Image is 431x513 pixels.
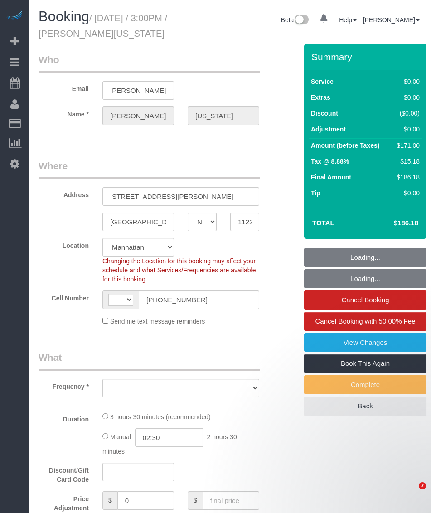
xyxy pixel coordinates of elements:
a: Cancel Booking with 50.00% Fee [304,312,426,331]
span: Cancel Booking with 50.00% Fee [315,317,416,325]
span: 2 hours 30 minutes [102,433,237,455]
input: City [102,213,174,231]
a: Help [339,16,357,24]
span: $ [102,491,117,510]
label: Service [311,77,334,86]
div: $0.00 [393,189,420,198]
input: final price [203,491,259,510]
h4: $186.18 [367,219,418,227]
label: Adjustment [311,125,346,134]
label: Discount/Gift Card Code [32,463,96,484]
label: Price Adjustment [32,491,96,513]
legend: Where [39,159,260,179]
div: $171.00 [393,141,420,150]
div: $0.00 [393,125,420,134]
a: Book This Again [304,354,426,373]
iframe: Intercom live chat [400,482,422,504]
label: Frequency * [32,379,96,391]
legend: Who [39,53,260,73]
a: Back [304,397,426,416]
input: Email [102,81,174,100]
span: 3 hours 30 minutes (recommended) [110,413,211,421]
label: Tax @ 8.88% [311,157,349,166]
input: Cell Number [139,290,259,309]
a: View Changes [304,333,426,352]
span: Send me text message reminders [110,318,205,325]
label: Tip [311,189,320,198]
label: Discount [311,109,338,118]
div: $186.18 [393,173,420,182]
label: Final Amount [311,173,351,182]
div: ($0.00) [393,109,420,118]
div: $0.00 [393,77,420,86]
legend: What [39,351,260,371]
div: $0.00 [393,93,420,102]
div: $15.18 [393,157,420,166]
span: Changing the Location for this booking may affect your schedule and what Services/Frequencies are... [102,257,256,283]
label: Address [32,187,96,199]
label: Duration [32,411,96,424]
span: Manual [110,433,131,440]
label: Email [32,81,96,93]
img: Automaid Logo [5,9,24,22]
label: Cell Number [32,290,96,303]
small: / [DATE] / 3:00PM / [PERSON_NAME][US_STATE] [39,13,167,39]
a: [PERSON_NAME] [363,16,420,24]
input: Zip Code [230,213,259,231]
label: Location [32,238,96,250]
label: Extras [311,93,330,102]
label: Name * [32,106,96,119]
img: New interface [294,15,309,26]
a: Beta [281,16,309,24]
input: First Name [102,106,174,125]
span: $ [188,491,203,510]
span: 7 [419,482,426,489]
span: Booking [39,9,89,24]
h3: Summary [311,52,422,62]
strong: Total [312,219,334,227]
a: Cancel Booking [304,290,426,310]
label: Amount (before Taxes) [311,141,379,150]
input: Last Name [188,106,259,125]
